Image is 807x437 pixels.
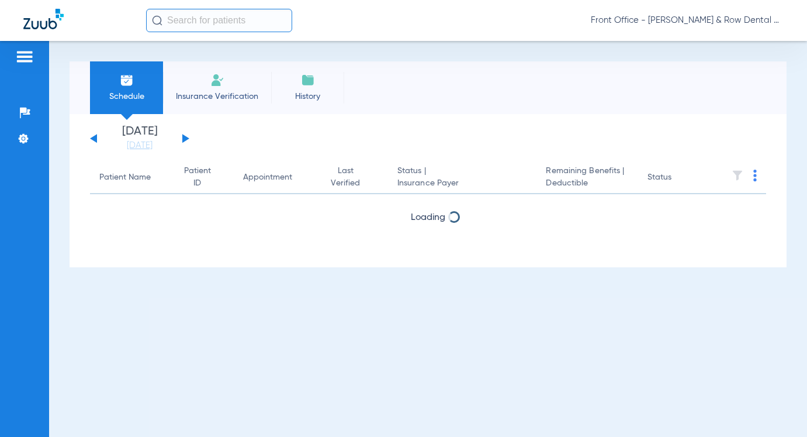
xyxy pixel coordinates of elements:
[301,73,315,87] img: History
[546,177,629,190] span: Deductible
[181,165,214,190] div: Patient ID
[99,171,162,184] div: Patient Name
[280,91,335,102] span: History
[388,161,537,194] th: Status |
[210,73,224,87] img: Manual Insurance Verification
[397,177,528,190] span: Insurance Payer
[105,140,175,152] a: [DATE]
[23,9,64,29] img: Zuub Logo
[99,171,151,184] div: Patient Name
[120,73,134,87] img: Schedule
[323,165,368,190] div: Last Verified
[732,170,743,181] img: filter.svg
[411,213,445,222] span: Loading
[638,161,717,194] th: Status
[753,170,757,181] img: group-dot-blue.svg
[105,126,175,152] li: [DATE]
[243,171,304,184] div: Appointment
[152,15,162,26] img: Search Icon
[146,9,292,32] input: Search for patients
[243,171,292,184] div: Appointment
[323,165,378,190] div: Last Verified
[99,91,154,102] span: Schedule
[172,91,262,102] span: Insurance Verification
[181,165,224,190] div: Patient ID
[15,50,34,64] img: hamburger-icon
[591,15,784,26] span: Front Office - [PERSON_NAME] & Row Dental Group
[536,161,638,194] th: Remaining Benefits |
